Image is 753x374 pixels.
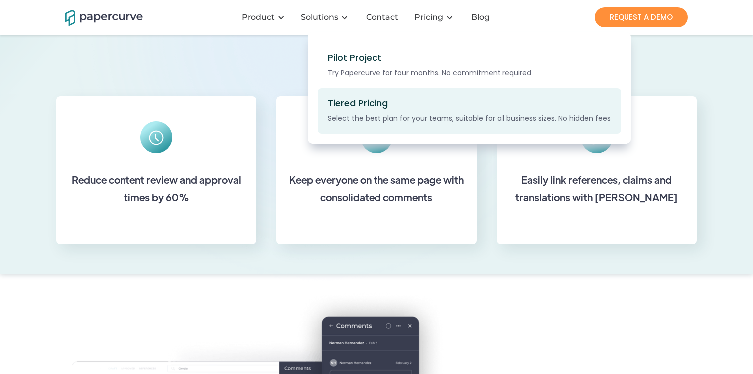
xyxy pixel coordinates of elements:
[242,12,275,22] div: Product
[328,67,625,78] div: Try Papercurve for four months. No commitment required
[328,113,625,124] div: Select the best plan for your teams, suitable for all business sizes. No hidden fees
[318,88,621,134] a: Tiered PricingSelect the best plan for your teams, suitable for all business sizes. No hidden fees
[236,2,295,32] div: Product
[408,2,463,32] div: Pricing
[65,8,130,26] a: home
[286,171,467,206] h6: Keep everyone on the same page with consolidated comments
[301,12,338,22] div: Solutions
[366,12,398,22] div: Contact
[358,12,408,22] a: Contact
[328,52,381,63] div: Pilot Project
[595,7,688,27] a: REQUEST A DEMO
[506,171,687,206] h6: Easily link references, claims and translations with [PERSON_NAME]
[66,171,247,206] h6: Reduce content review and approval times by 60%
[295,2,358,32] div: Solutions
[328,98,388,109] div: Tiered Pricing
[414,12,443,22] a: Pricing
[463,12,500,22] a: Blog
[65,32,688,144] nav: Pricing
[471,12,490,22] div: Blog
[318,42,621,88] a: Pilot ProjectTry Papercurve for four months. No commitment required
